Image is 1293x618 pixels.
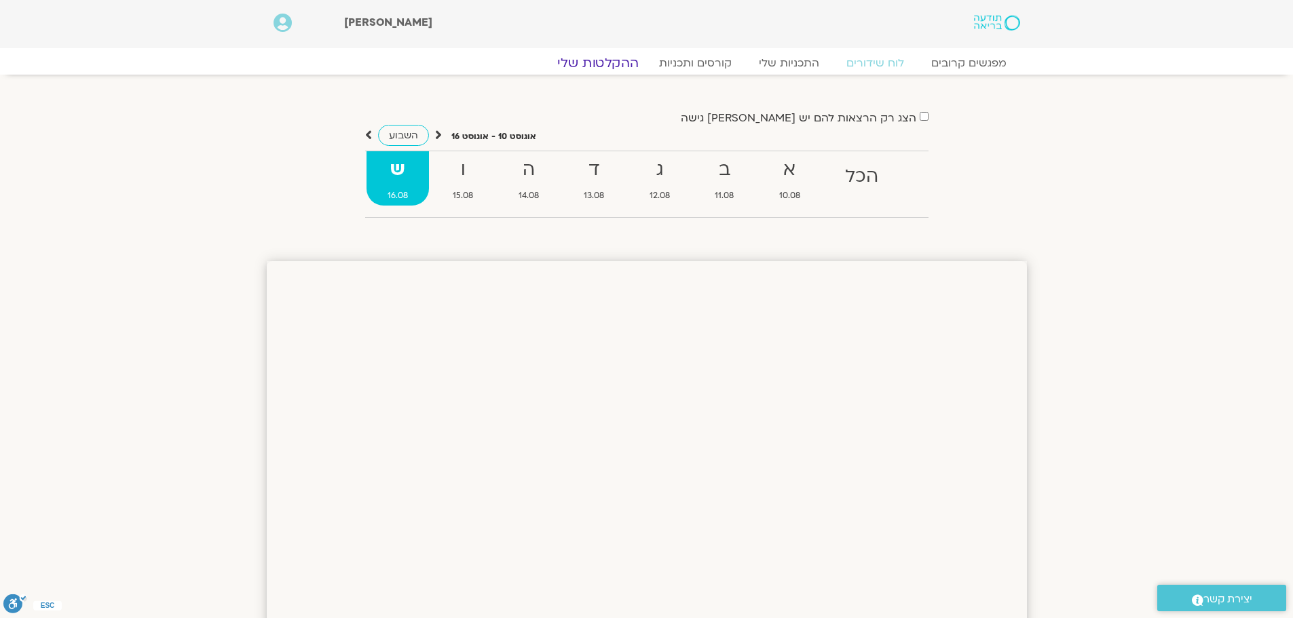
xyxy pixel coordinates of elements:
[541,55,655,71] a: ההקלטות שלי
[1203,590,1252,609] span: יצירת קשר
[681,112,916,124] label: הצג רק הרצאות להם יש [PERSON_NAME] גישה
[629,151,692,206] a: ג12.08
[758,155,822,185] strong: א
[758,189,822,203] span: 10.08
[498,151,561,206] a: ה14.08
[389,129,418,142] span: השבוע
[432,189,495,203] span: 15.08
[758,151,822,206] a: א10.08
[432,151,495,206] a: ו15.08
[918,56,1020,70] a: מפגשים קרובים
[563,155,626,185] strong: ד
[563,151,626,206] a: ד13.08
[498,155,561,185] strong: ה
[629,155,692,185] strong: ג
[367,151,430,206] a: ש16.08
[432,155,495,185] strong: ו
[1157,585,1286,611] a: יצירת קשר
[563,189,626,203] span: 13.08
[694,189,755,203] span: 11.08
[344,15,432,30] span: [PERSON_NAME]
[378,125,429,146] a: השבוע
[824,151,900,206] a: הכל
[833,56,918,70] a: לוח שידורים
[694,155,755,185] strong: ב
[824,161,900,192] strong: הכל
[367,189,430,203] span: 16.08
[629,189,692,203] span: 12.08
[367,155,430,185] strong: ש
[645,56,745,70] a: קורסים ותכניות
[745,56,833,70] a: התכניות שלי
[451,130,536,144] p: אוגוסט 10 - אוגוסט 16
[498,189,561,203] span: 14.08
[274,56,1020,70] nav: Menu
[694,151,755,206] a: ב11.08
